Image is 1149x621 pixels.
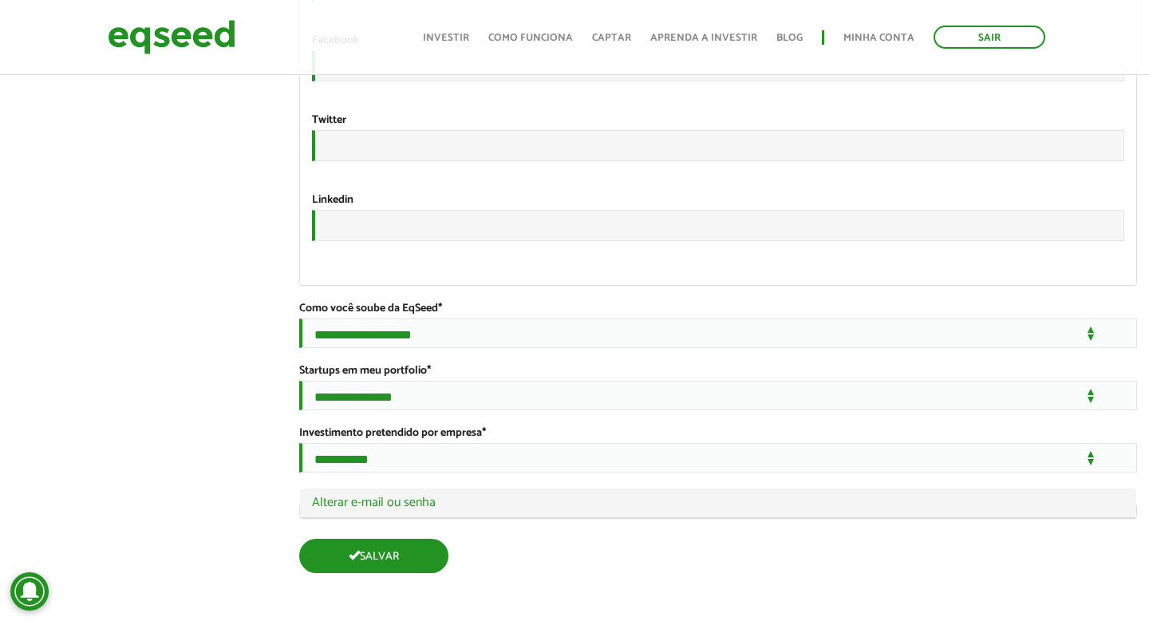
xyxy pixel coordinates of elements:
[592,33,631,43] a: Captar
[299,539,448,573] button: Salvar
[438,299,442,318] span: Este campo é obrigatório.
[299,428,486,439] label: Investimento pretendido por empresa
[776,33,803,43] a: Blog
[482,424,486,442] span: Este campo é obrigatório.
[843,33,914,43] a: Minha conta
[423,33,469,43] a: Investir
[299,366,431,377] label: Startups em meu portfolio
[312,496,1124,509] a: Alterar e-mail ou senha
[650,33,757,43] a: Aprenda a investir
[488,33,573,43] a: Como funciona
[299,303,442,314] label: Como você soube da EqSeed
[934,26,1045,49] a: Sair
[427,362,431,380] span: Este campo é obrigatório.
[312,195,353,206] label: Linkedin
[312,115,346,126] label: Twitter
[108,16,235,58] img: EqSeed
